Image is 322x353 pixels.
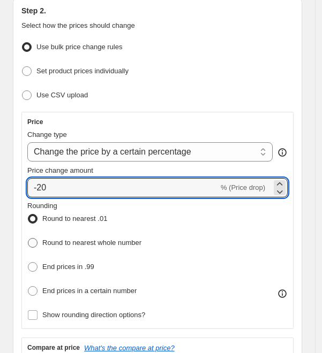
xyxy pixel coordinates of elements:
[42,239,141,247] span: Round to nearest whole number
[42,287,137,295] span: End prices in a certain number
[36,43,122,51] span: Use bulk price change rules
[27,131,67,139] span: Change type
[21,5,294,16] h2: Step 2.
[27,118,43,126] h3: Price
[42,311,145,319] span: Show rounding direction options?
[84,344,175,352] button: What's the compare at price?
[27,202,57,210] span: Rounding
[27,343,80,352] h3: Compare at price
[36,91,88,99] span: Use CSV upload
[36,67,129,75] span: Set product prices individually
[42,263,94,271] span: End prices in .99
[277,147,288,158] div: help
[27,178,219,197] input: -15
[42,214,107,222] span: Round to nearest .01
[27,166,93,174] span: Price change amount
[221,183,265,191] span: % (Price drop)
[21,20,294,31] p: Select how the prices should change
